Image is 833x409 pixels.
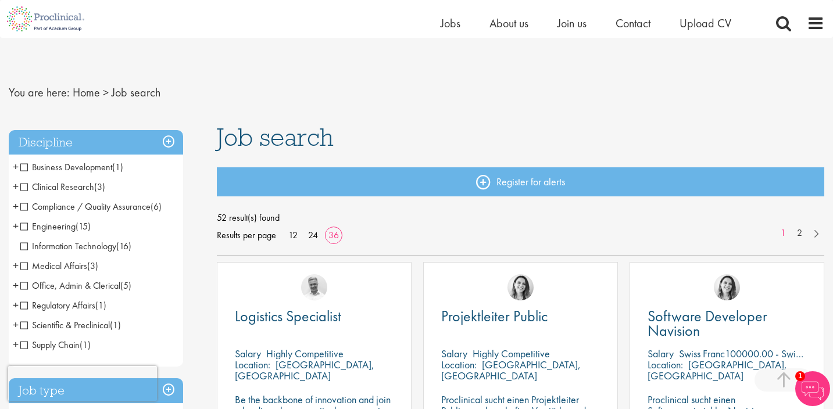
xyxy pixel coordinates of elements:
[20,299,106,311] span: Regulatory Affairs
[441,358,581,382] p: [GEOGRAPHIC_DATA], [GEOGRAPHIC_DATA]
[775,227,792,240] a: 1
[441,347,467,360] span: Salary
[648,358,787,382] p: [GEOGRAPHIC_DATA], [GEOGRAPHIC_DATA]
[20,240,131,252] span: Information Technology
[87,260,98,272] span: (3)
[235,358,270,371] span: Location:
[235,358,374,382] p: [GEOGRAPHIC_DATA], [GEOGRAPHIC_DATA]
[73,85,100,100] a: breadcrumb link
[441,306,548,326] span: Projektleiter Public
[20,260,87,272] span: Medical Affairs
[507,274,534,300] img: Nur Ergiydiren
[20,279,120,292] span: Office, Admin & Clerical
[217,167,824,196] a: Register for alerts
[20,181,94,193] span: Clinical Research
[301,274,327,300] img: Joshua Bye
[20,161,112,173] span: Business Development
[20,339,91,351] span: Supply Chain
[9,85,70,100] span: You are here:
[13,257,19,274] span: +
[648,306,767,340] span: Software Developer Navision
[235,347,261,360] span: Salary
[95,299,106,311] span: (1)
[217,209,824,227] span: 52 result(s) found
[20,200,151,213] span: Compliance / Quality Assurance
[235,309,394,324] a: Logistics Specialist
[13,336,19,353] span: +
[76,220,91,232] span: (15)
[20,220,91,232] span: Engineering
[120,279,131,292] span: (5)
[20,279,131,292] span: Office, Admin & Clerical
[20,299,95,311] span: Regulatory Affairs
[791,227,808,240] a: 2
[648,347,674,360] span: Salary
[217,227,276,244] span: Results per page
[13,178,19,195] span: +
[235,306,341,326] span: Logistics Specialist
[217,121,334,153] span: Job search
[20,181,105,193] span: Clinical Research
[116,240,131,252] span: (16)
[489,16,528,31] a: About us
[9,130,183,155] h3: Discipline
[20,161,123,173] span: Business Development
[304,229,322,241] a: 24
[648,358,683,371] span: Location:
[616,16,650,31] a: Contact
[94,181,105,193] span: (3)
[557,16,587,31] a: Join us
[324,229,343,241] a: 36
[20,260,98,272] span: Medical Affairs
[13,198,19,215] span: +
[20,200,162,213] span: Compliance / Quality Assurance
[13,316,19,333] span: +
[13,296,19,314] span: +
[13,217,19,235] span: +
[680,16,731,31] a: Upload CV
[80,339,91,351] span: (1)
[473,347,550,360] p: Highly Competitive
[441,16,460,31] a: Jobs
[20,319,110,331] span: Scientific & Preclinical
[20,339,80,351] span: Supply Chain
[8,366,157,401] iframe: reCAPTCHA
[103,85,109,100] span: >
[441,309,600,324] a: Projektleiter Public
[266,347,344,360] p: Highly Competitive
[151,200,162,213] span: (6)
[110,319,121,331] span: (1)
[648,309,806,338] a: Software Developer Navision
[441,358,477,371] span: Location:
[284,229,302,241] a: 12
[795,371,830,406] img: Chatbot
[20,240,116,252] span: Information Technology
[20,319,121,331] span: Scientific & Preclinical
[112,85,160,100] span: Job search
[112,161,123,173] span: (1)
[714,274,740,300] img: Nur Ergiydiren
[795,371,805,381] span: 1
[13,277,19,294] span: +
[20,220,76,232] span: Engineering
[13,158,19,175] span: +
